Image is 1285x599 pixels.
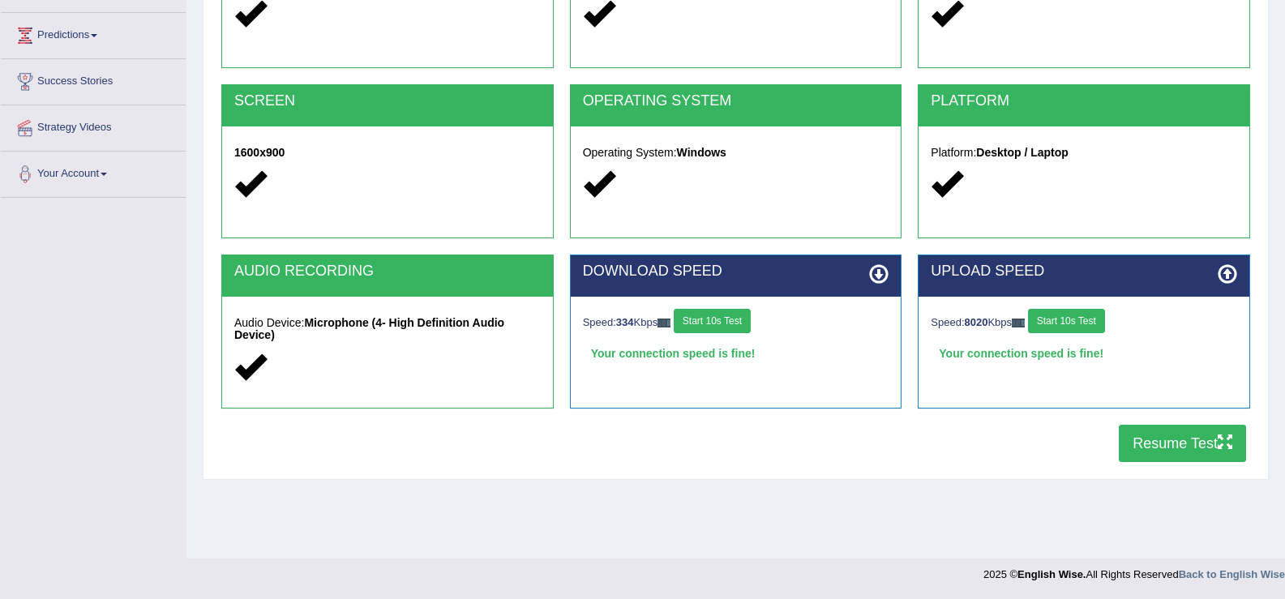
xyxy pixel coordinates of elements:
[1012,319,1025,327] img: ajax-loader-fb-connection.gif
[234,316,504,341] strong: Microphone (4- High Definition Audio Device)
[931,147,1237,159] h5: Platform:
[1,59,186,100] a: Success Stories
[1028,309,1105,333] button: Start 10s Test
[583,341,889,366] div: Your connection speed is fine!
[234,317,541,342] h5: Audio Device:
[1017,568,1086,580] strong: English Wise.
[583,93,889,109] h2: OPERATING SYSTEM
[931,93,1237,109] h2: PLATFORM
[674,309,751,333] button: Start 10s Test
[1179,568,1285,580] a: Back to English Wise
[1,152,186,192] a: Your Account
[931,309,1237,337] div: Speed: Kbps
[616,316,634,328] strong: 334
[931,263,1237,280] h2: UPLOAD SPEED
[983,558,1285,582] div: 2025 © All Rights Reserved
[976,146,1069,159] strong: Desktop / Laptop
[1119,425,1246,462] button: Resume Test
[931,341,1237,366] div: Your connection speed is fine!
[965,316,988,328] strong: 8020
[583,263,889,280] h2: DOWNLOAD SPEED
[234,263,541,280] h2: AUDIO RECORDING
[234,93,541,109] h2: SCREEN
[1,13,186,53] a: Predictions
[1,105,186,146] a: Strategy Videos
[234,146,285,159] strong: 1600x900
[677,146,726,159] strong: Windows
[657,319,670,327] img: ajax-loader-fb-connection.gif
[583,147,889,159] h5: Operating System:
[583,309,889,337] div: Speed: Kbps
